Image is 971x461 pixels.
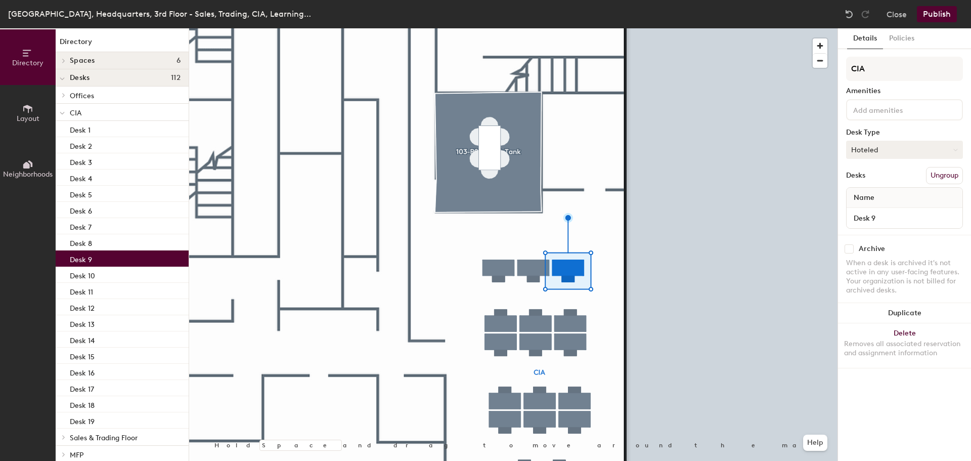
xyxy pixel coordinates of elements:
p: Desk 16 [70,366,95,378]
span: Name [849,189,879,207]
div: Desk Type [846,129,963,137]
span: Sales & Trading Floor [70,434,138,442]
p: Desk 3 [70,155,92,167]
p: Desk 19 [70,414,95,426]
button: Hoteled [846,141,963,159]
span: Layout [17,114,39,123]
button: DeleteRemoves all associated reservation and assignment information [838,323,971,368]
span: Directory [12,59,43,67]
button: Help [803,435,827,451]
div: Removes all associated reservation and assignment information [844,340,965,358]
h1: Directory [56,36,189,52]
p: Desk 5 [70,188,92,199]
span: Neighborhoods [3,170,53,179]
span: MFP [70,451,83,459]
p: Desk 7 [70,220,92,232]
p: Desk 11 [70,285,93,297]
img: Redo [860,9,870,19]
p: Desk 2 [70,139,92,151]
div: [GEOGRAPHIC_DATA], Headquarters, 3rd Floor - Sales, Trading, CIA, Learning Center [8,8,312,20]
button: Policies [883,28,920,49]
p: Desk 8 [70,236,92,248]
span: 112 [171,74,181,82]
div: When a desk is archived it's not active in any user-facing features. Your organization is not bil... [846,259,963,295]
p: Desk 17 [70,382,94,394]
button: Duplicate [838,303,971,323]
button: Details [847,28,883,49]
span: 6 [176,57,181,65]
p: Desk 15 [70,350,95,361]
span: CIA [70,109,81,117]
p: Desk 18 [70,398,95,410]
p: Desk 10 [70,269,95,280]
div: Desks [846,172,865,180]
div: Amenities [846,87,963,95]
p: Desk 13 [70,317,95,329]
span: Offices [70,92,94,100]
button: Close [887,6,907,22]
button: Publish [917,6,957,22]
input: Unnamed desk [849,211,960,225]
p: Desk 9 [70,253,92,264]
button: Ungroup [926,167,963,184]
p: Desk 14 [70,333,95,345]
p: Desk 4 [70,172,92,183]
p: Desk 1 [70,123,91,135]
input: Add amenities [851,103,942,115]
p: Desk 6 [70,204,92,216]
span: Desks [70,74,90,82]
div: Archive [859,245,885,253]
p: Desk 12 [70,301,95,313]
span: Spaces [70,57,95,65]
img: Undo [844,9,854,19]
